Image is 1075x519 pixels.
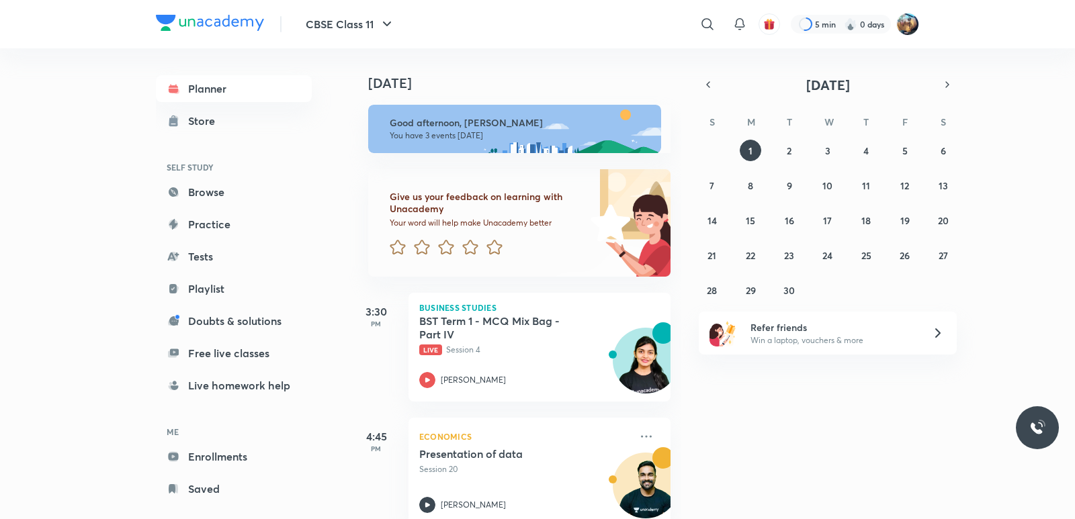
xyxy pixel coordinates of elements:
button: September 17, 2025 [817,209,838,231]
abbr: September 12, 2025 [900,179,909,192]
button: avatar [759,13,780,35]
button: September 20, 2025 [933,209,954,231]
button: September 10, 2025 [817,175,838,196]
button: September 1, 2025 [740,140,761,161]
button: September 7, 2025 [701,175,723,196]
h5: Presentation of data [419,447,587,461]
button: September 28, 2025 [701,279,723,301]
button: September 5, 2025 [894,140,916,161]
button: September 29, 2025 [740,279,761,301]
abbr: September 29, 2025 [746,284,756,297]
a: Playlist [156,275,312,302]
img: feedback_image [545,169,671,277]
p: Session 20 [419,463,630,475]
abbr: September 3, 2025 [825,144,830,157]
abbr: September 26, 2025 [900,249,910,262]
abbr: September 20, 2025 [938,214,949,227]
img: Avatar [613,335,678,399]
h5: BST Term 1 - MCQ Mix Bag - Part IV [419,314,587,341]
p: Session 4 [419,344,630,356]
abbr: September 30, 2025 [783,284,795,297]
abbr: Saturday [941,115,946,128]
button: September 19, 2025 [894,209,916,231]
h6: Good afternoon, [PERSON_NAME] [390,117,649,129]
abbr: September 9, 2025 [787,179,792,192]
abbr: Sunday [709,115,715,128]
abbr: Wednesday [824,115,834,128]
h6: SELF STUDY [156,156,312,179]
span: [DATE] [806,76,850,94]
abbr: September 10, 2025 [822,179,832,192]
abbr: September 27, 2025 [939,249,948,262]
abbr: September 25, 2025 [861,249,871,262]
button: September 3, 2025 [817,140,838,161]
button: September 13, 2025 [933,175,954,196]
img: avatar [763,18,775,30]
abbr: September 8, 2025 [748,179,753,192]
a: Planner [156,75,312,102]
abbr: September 17, 2025 [823,214,832,227]
button: September 18, 2025 [855,209,877,231]
button: September 2, 2025 [779,140,800,161]
button: September 16, 2025 [779,209,800,231]
h6: ME [156,420,312,443]
h6: Refer friends [750,320,916,334]
h4: [DATE] [368,75,684,91]
img: Krishna Agarwal [896,13,919,36]
img: Company Logo [156,15,264,31]
button: September 22, 2025 [740,244,761,266]
p: Win a laptop, vouchers & more [750,334,916,346]
button: September 4, 2025 [855,140,877,161]
button: September 14, 2025 [701,209,723,231]
button: September 15, 2025 [740,209,761,231]
abbr: September 19, 2025 [900,214,910,227]
div: Store [188,113,223,129]
abbr: September 28, 2025 [707,284,717,297]
button: September 21, 2025 [701,244,723,266]
p: You have 3 events [DATE] [390,130,649,141]
p: PM [349,320,403,328]
button: September 26, 2025 [894,244,916,266]
abbr: Tuesday [787,115,792,128]
abbr: September 23, 2025 [784,249,794,262]
p: Economics [419,428,630,444]
p: PM [349,444,403,453]
button: [DATE] [718,75,938,94]
a: Browse [156,179,312,205]
a: Tests [156,243,312,270]
a: Live homework help [156,372,312,399]
button: September 9, 2025 [779,175,800,196]
abbr: September 21, 2025 [707,249,716,262]
abbr: September 11, 2025 [862,179,870,192]
img: ttu [1029,420,1045,436]
a: Company Logo [156,15,264,34]
button: September 8, 2025 [740,175,761,196]
button: September 23, 2025 [779,244,800,266]
img: streak [844,17,857,31]
a: Practice [156,211,312,238]
abbr: Monday [747,115,755,128]
a: Doubts & solutions [156,308,312,334]
abbr: September 24, 2025 [822,249,832,262]
abbr: September 13, 2025 [939,179,948,192]
abbr: September 16, 2025 [785,214,794,227]
abbr: September 5, 2025 [902,144,908,157]
button: September 27, 2025 [933,244,954,266]
abbr: September 6, 2025 [941,144,946,157]
span: Live [419,344,442,355]
h6: Give us your feedback on learning with Unacademy [390,191,586,215]
abbr: Thursday [863,115,869,128]
button: September 6, 2025 [933,140,954,161]
abbr: September 7, 2025 [709,179,714,192]
button: September 30, 2025 [779,279,800,301]
button: September 12, 2025 [894,175,916,196]
p: [PERSON_NAME] [441,374,506,386]
a: Saved [156,475,312,502]
abbr: September 18, 2025 [861,214,871,227]
img: referral [709,320,736,346]
button: CBSE Class 11 [298,11,403,38]
abbr: September 2, 2025 [787,144,791,157]
img: afternoon [368,105,661,153]
abbr: September 1, 2025 [748,144,752,157]
h5: 4:45 [349,428,403,444]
